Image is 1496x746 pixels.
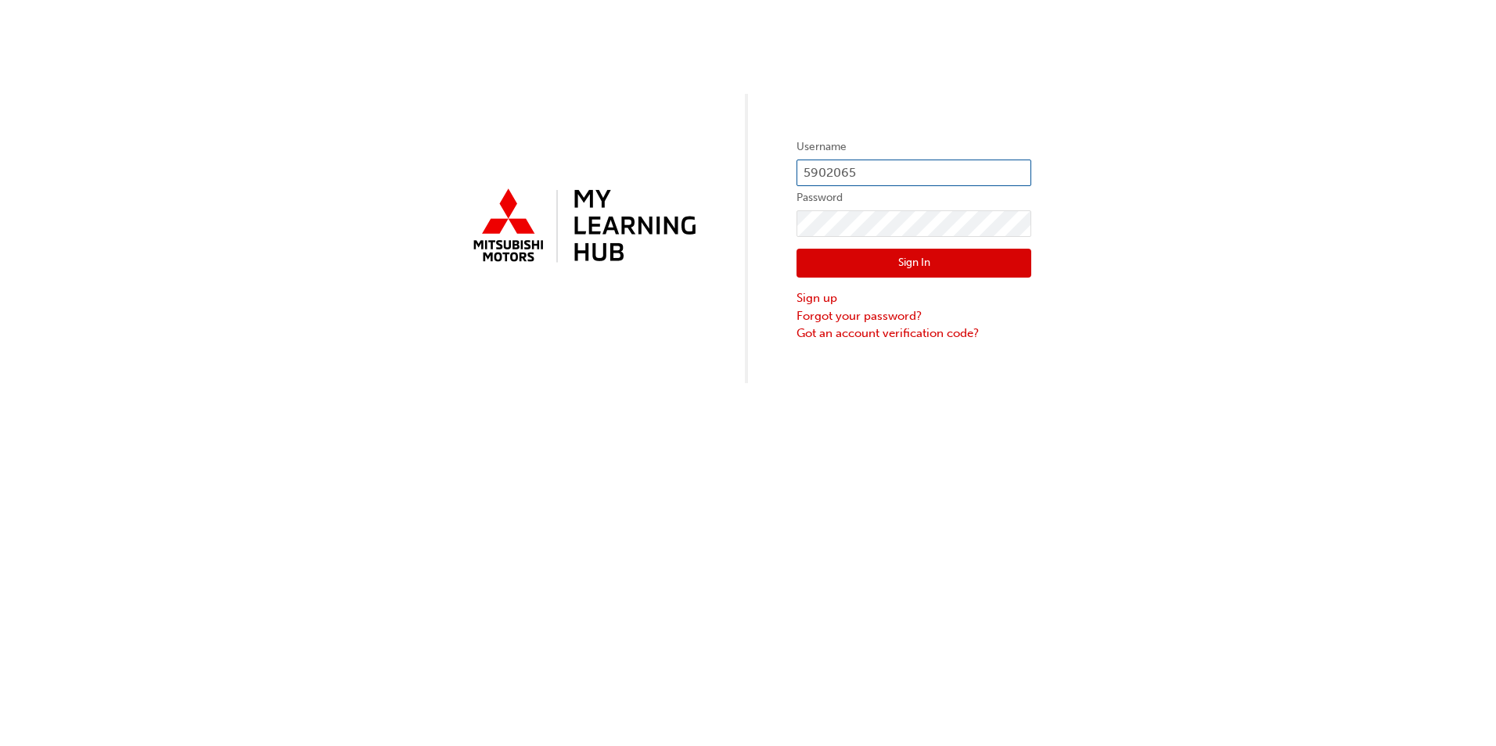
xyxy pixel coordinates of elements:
button: Sign In [797,249,1031,278]
label: Password [797,188,1031,207]
a: Got an account verification code? [797,325,1031,343]
input: Username [797,160,1031,186]
a: Forgot your password? [797,307,1031,325]
img: mmal [465,182,699,271]
a: Sign up [797,289,1031,307]
label: Username [797,138,1031,156]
